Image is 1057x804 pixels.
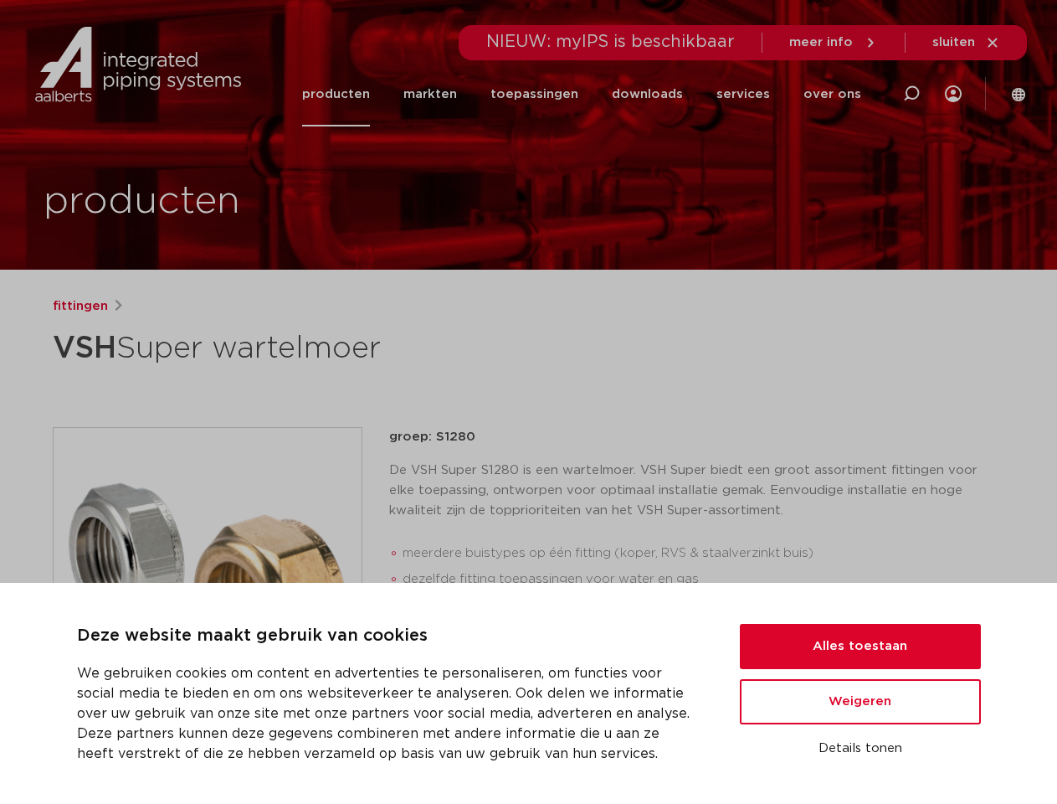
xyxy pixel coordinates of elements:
p: We gebruiken cookies om content en advertenties te personaliseren, om functies voor social media ... [77,663,700,764]
button: Alles toestaan [740,624,981,669]
img: Product Image for VSH Super wartelmoer [54,428,362,736]
div: my IPS [945,75,962,112]
a: over ons [803,62,861,126]
span: sluiten [932,36,975,49]
button: Details tonen [740,734,981,763]
p: groep: S1280 [389,427,1005,447]
li: dezelfde fitting toepassingen voor water en gas [403,566,1005,593]
a: markten [403,62,457,126]
a: services [716,62,770,126]
a: meer info [789,35,878,50]
span: NIEUW: myIPS is beschikbaar [486,33,735,50]
p: De VSH Super S1280 is een wartelmoer. VSH Super biedt een groot assortiment fittingen voor elke t... [389,461,1005,521]
a: fittingen [53,296,108,317]
h1: producten [44,175,240,229]
a: downloads [612,62,683,126]
span: meer info [789,36,853,49]
strong: VSH [53,333,116,363]
button: Weigeren [740,679,981,724]
nav: Menu [302,62,861,126]
a: producten [302,62,370,126]
a: sluiten [932,35,1000,50]
p: Deze website maakt gebruik van cookies [77,623,700,650]
a: toepassingen [490,62,578,126]
li: meerdere buistypes op één fitting (koper, RVS & staalverzinkt buis) [403,540,1005,567]
h1: Super wartelmoer [53,323,681,374]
